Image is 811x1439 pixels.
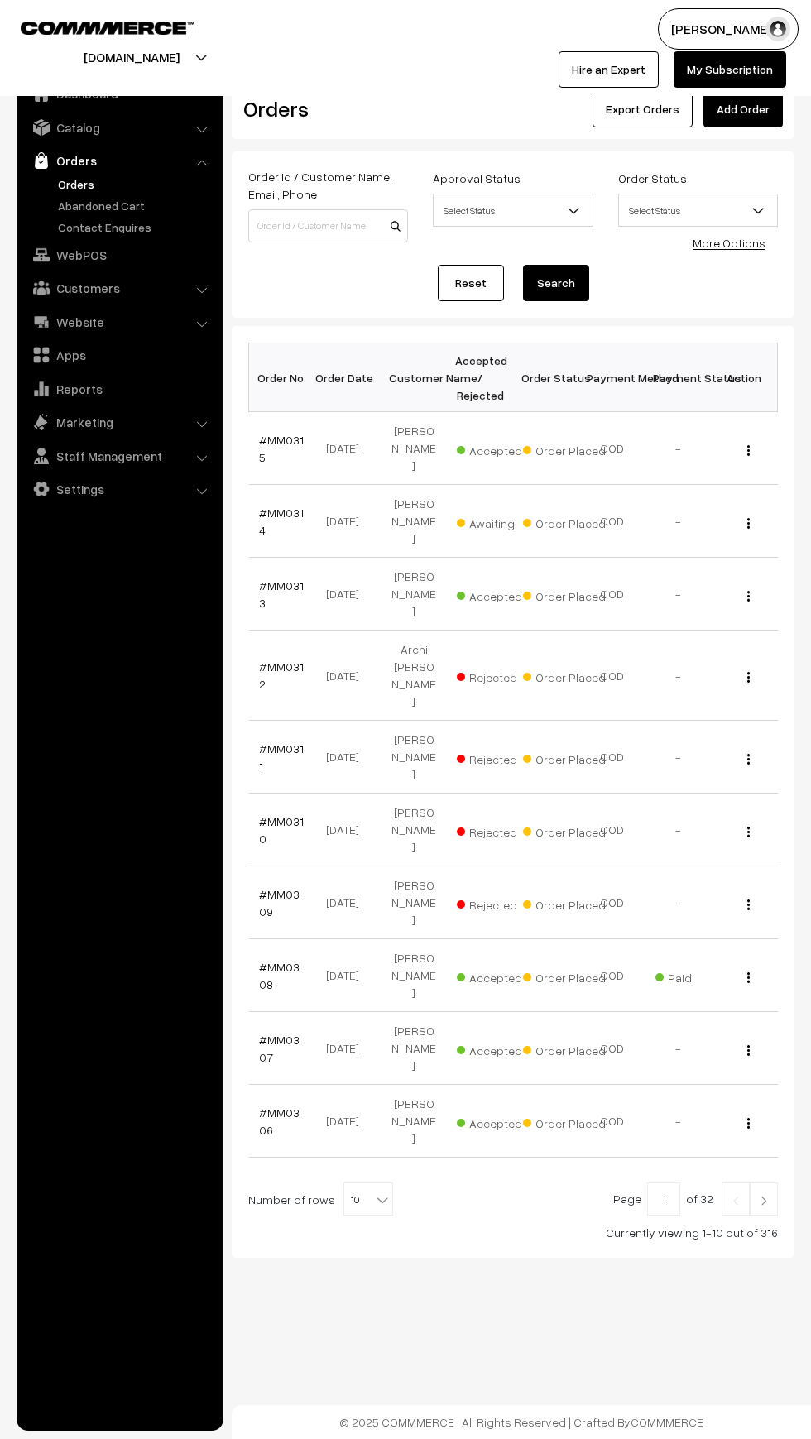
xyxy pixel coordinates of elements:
[259,1033,300,1064] a: #MM0307
[523,746,606,768] span: Order Placed
[523,583,606,605] span: Order Placed
[381,721,447,794] td: [PERSON_NAME]
[438,265,504,301] a: Reset
[747,672,750,683] img: Menu
[457,965,540,986] span: Accepted
[21,22,194,34] img: COMMMERCE
[523,511,606,532] span: Order Placed
[579,939,645,1012] td: COD
[259,660,304,691] a: #MM0312
[765,17,790,41] img: user
[645,721,712,794] td: -
[21,474,218,504] a: Settings
[747,827,750,837] img: Menu
[381,343,447,412] th: Customer Name
[434,196,592,225] span: Select Status
[343,1182,393,1216] span: 10
[232,1405,811,1439] footer: © 2025 COMMMERCE | All Rights Reserved | Crafted By
[381,866,447,939] td: [PERSON_NAME]
[747,445,750,456] img: Menu
[747,518,750,529] img: Menu
[579,721,645,794] td: COD
[579,343,645,412] th: Payment Method
[21,273,218,303] a: Customers
[703,91,783,127] a: Add Order
[381,1012,447,1085] td: [PERSON_NAME]
[381,1085,447,1158] td: [PERSON_NAME]
[21,441,218,471] a: Staff Management
[655,965,738,986] span: Paid
[631,1415,703,1429] a: COMMMERCE
[243,96,406,122] h2: Orders
[314,794,381,866] td: [DATE]
[381,485,447,558] td: [PERSON_NAME]
[523,664,606,686] span: Order Placed
[259,960,300,991] a: #MM0308
[314,485,381,558] td: [DATE]
[645,794,712,866] td: -
[457,583,540,605] span: Accepted
[447,343,513,412] th: Accepted / Rejected
[259,741,304,773] a: #MM0311
[618,170,687,187] label: Order Status
[248,1191,335,1208] span: Number of rows
[613,1192,641,1206] span: Page
[693,236,765,250] a: More Options
[21,113,218,142] a: Catalog
[747,754,750,765] img: Menu
[314,939,381,1012] td: [DATE]
[457,746,540,768] span: Rejected
[747,1045,750,1056] img: Menu
[314,412,381,485] td: [DATE]
[619,196,777,225] span: Select Status
[314,1085,381,1158] td: [DATE]
[381,939,447,1012] td: [PERSON_NAME]
[314,558,381,631] td: [DATE]
[618,194,778,227] span: Select Status
[579,1012,645,1085] td: COD
[645,485,712,558] td: -
[674,51,786,88] a: My Subscription
[645,631,712,721] td: -
[645,866,712,939] td: -
[54,175,218,193] a: Orders
[645,343,712,412] th: Payment Status
[54,218,218,236] a: Contact Enquires
[747,1118,750,1129] img: Menu
[712,343,778,412] th: Action
[593,91,693,127] button: Export Orders
[686,1192,713,1206] span: of 32
[249,343,315,412] th: Order No
[523,1110,606,1132] span: Order Placed
[579,558,645,631] td: COD
[314,1012,381,1085] td: [DATE]
[21,146,218,175] a: Orders
[523,1038,606,1059] span: Order Placed
[579,794,645,866] td: COD
[457,511,540,532] span: Awaiting
[54,197,218,214] a: Abandoned Cart
[579,1085,645,1158] td: COD
[259,814,304,846] a: #MM0310
[747,591,750,602] img: Menu
[21,340,218,370] a: Apps
[579,412,645,485] td: COD
[26,36,238,78] button: [DOMAIN_NAME]
[381,558,447,631] td: [PERSON_NAME]
[248,168,408,203] label: Order Id / Customer Name, Email, Phone
[259,1106,300,1137] a: #MM0306
[728,1196,743,1206] img: Left
[314,721,381,794] td: [DATE]
[747,899,750,910] img: Menu
[259,887,300,919] a: #MM0309
[457,664,540,686] span: Rejected
[513,343,579,412] th: Order Status
[314,631,381,721] td: [DATE]
[259,433,304,464] a: #MM0315
[381,412,447,485] td: [PERSON_NAME]
[579,866,645,939] td: COD
[314,343,381,412] th: Order Date
[21,374,218,404] a: Reports
[457,1110,540,1132] span: Accepted
[248,209,408,242] input: Order Id / Customer Name / Customer Email / Customer Phone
